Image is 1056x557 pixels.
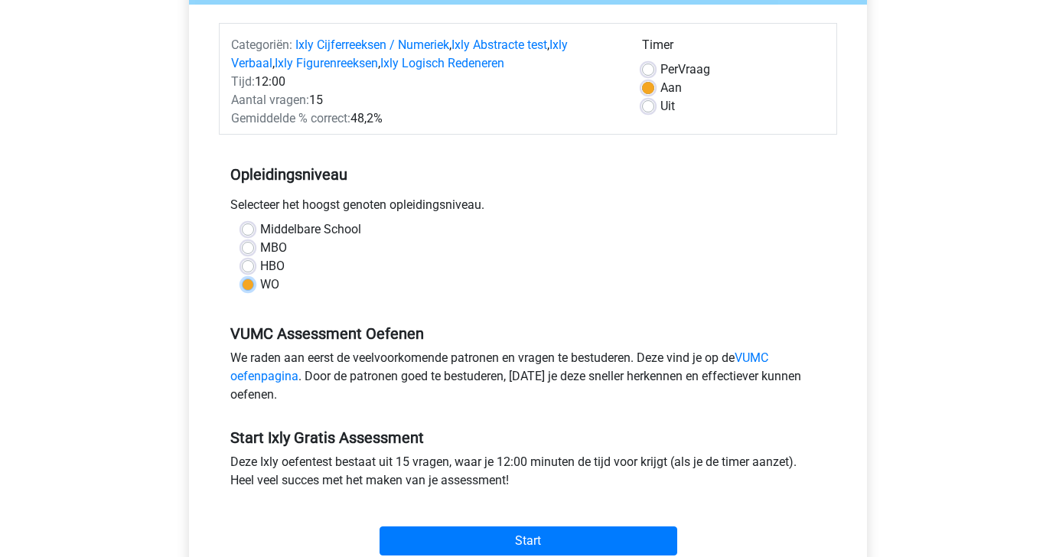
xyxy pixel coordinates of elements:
label: WO [260,275,279,294]
div: Deze Ixly oefentest bestaat uit 15 vragen, waar je 12:00 minuten de tijd voor krijgt (als je de t... [219,453,837,496]
div: 15 [220,91,631,109]
div: We raden aan eerst de veelvoorkomende patronen en vragen te bestuderen. Deze vind je op de . Door... [219,349,837,410]
input: Start [380,526,677,555]
label: Uit [660,97,675,116]
h5: Start Ixly Gratis Assessment [230,428,826,447]
h5: VUMC Assessment Oefenen [230,324,826,343]
span: Categoriën: [231,37,292,52]
div: Selecteer het hoogst genoten opleidingsniveau. [219,196,837,220]
div: Timer [642,36,825,60]
a: Ixly Logisch Redeneren [380,56,504,70]
span: Tijd: [231,74,255,89]
h5: Opleidingsniveau [230,159,826,190]
label: Vraag [660,60,710,79]
label: Aan [660,79,682,97]
div: 48,2% [220,109,631,128]
label: MBO [260,239,287,257]
a: Ixly Abstracte test [451,37,547,52]
span: Gemiddelde % correct: [231,111,350,125]
div: , , , , [220,36,631,73]
span: Per [660,62,678,77]
label: Middelbare School [260,220,361,239]
label: HBO [260,257,285,275]
span: Aantal vragen: [231,93,309,107]
a: Ixly Figurenreeksen [275,56,378,70]
div: 12:00 [220,73,631,91]
a: Ixly Cijferreeksen / Numeriek [295,37,449,52]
